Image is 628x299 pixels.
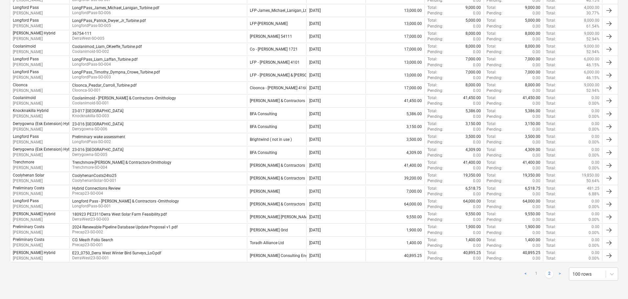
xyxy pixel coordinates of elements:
[427,75,443,81] p: Pending :
[13,134,43,139] div: Longford Pass
[487,108,496,114] p: Total :
[13,108,49,113] div: Knocknakilla Hybrid
[13,101,43,106] p: [PERSON_NAME]
[525,5,540,11] p: 9,000.00
[466,70,481,75] p: 7,000.00
[473,165,481,171] p: 0.00
[487,139,502,145] p: Pending :
[592,134,599,139] p: 0.00
[365,237,424,248] div: 1,400.00
[13,165,43,171] p: [PERSON_NAME]
[586,88,599,94] p: 52.94%
[525,186,540,191] p: 6,518.75
[525,56,540,62] p: 7,000.00
[427,178,443,184] p: Pending :
[13,49,43,55] p: [PERSON_NAME]
[487,160,496,165] p: Total :
[309,86,321,90] div: [DATE]
[473,62,481,68] p: 0.00
[589,139,599,145] p: 0.00%
[466,82,481,88] p: 8,000.00
[525,44,540,49] p: 8,000.00
[546,153,556,158] p: Total :
[487,5,496,11] p: Total :
[487,147,496,153] p: Total :
[13,83,43,87] div: Cloonca
[487,153,502,158] p: Pending :
[427,36,443,42] p: Pending :
[250,98,305,103] div: John Murphy & Contractors
[546,75,556,81] p: Total :
[250,8,309,13] div: LFP-James_Michael_Lanigan_Ltd
[487,82,496,88] p: Total :
[466,31,481,36] p: 8,000.00
[427,165,443,171] p: Pending :
[532,11,540,16] p: 0.00
[532,114,540,119] p: 0.00
[13,160,43,164] div: Trenchmore
[586,178,599,184] p: 50.64%
[72,23,146,29] p: LongfordPass-SO-005
[250,176,305,181] div: John Murphy & Contractors
[72,186,120,191] div: Hybrid Connections Review
[592,95,599,101] p: 0.00
[487,18,496,23] p: Total :
[309,60,321,65] div: [DATE]
[463,173,481,178] p: 19,350.00
[532,139,540,145] p: 0.00
[427,186,437,191] p: Total :
[546,70,556,75] p: Total :
[487,24,502,29] p: Pending :
[473,49,481,55] p: 0.00
[427,82,437,88] p: Total :
[365,121,424,132] div: 3,150.00
[584,70,599,75] p: 6,000.00
[473,24,481,29] p: 0.00
[546,160,556,165] p: Total :
[72,152,123,158] p: Derrygowna-SO-005
[523,95,540,101] p: 41,450.00
[532,101,540,106] p: 0.00
[250,47,298,52] div: Co - Liam OKeeffe 1721
[546,18,556,23] p: Total :
[589,114,599,119] p: 0.00%
[72,57,138,62] div: LongFPass_Liam_Laffan_Turbine.pdf
[250,34,292,39] div: DW-Helen O'Driscoll 54111
[13,44,43,49] div: Coolanimoid
[584,31,599,36] p: 9,000.00
[546,11,556,16] p: Total :
[250,112,277,116] div: BFA Consulting
[72,113,123,119] p: Knocknakilla-SO-003
[250,124,277,129] div: BFA Consulting
[309,137,321,142] div: [DATE]
[13,5,43,10] div: Longford Pass
[427,49,443,55] p: Pending :
[13,114,49,119] p: [PERSON_NAME]
[309,163,321,168] div: [DATE]
[309,73,321,77] div: [DATE]
[532,24,540,29] p: 0.00
[13,178,44,184] p: [PERSON_NAME]
[532,165,540,171] p: 0.00
[525,18,540,23] p: 5,000.00
[525,121,540,127] p: 3,150.00
[427,56,437,62] p: Total :
[586,49,599,55] p: 52.94%
[365,250,424,261] div: 40,895.25
[309,176,321,181] div: [DATE]
[250,137,292,142] div: Brightwind ( not in use )
[473,139,481,145] p: 0.00
[72,10,159,16] p: LongfordPass-SO-006
[72,147,123,152] div: 23-016 [GEOGRAPHIC_DATA]
[13,139,43,145] p: [PERSON_NAME]
[546,5,556,11] p: Total :
[546,101,556,106] p: Total :
[586,11,599,16] p: 30.77%
[546,62,556,68] p: Total :
[72,178,117,183] p: CoolyhenanSolar-SO-001
[466,56,481,62] p: 7,000.00
[427,101,443,106] p: Pending :
[487,95,496,101] p: Total :
[532,49,540,55] p: 0.00
[586,62,599,68] p: 46.15%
